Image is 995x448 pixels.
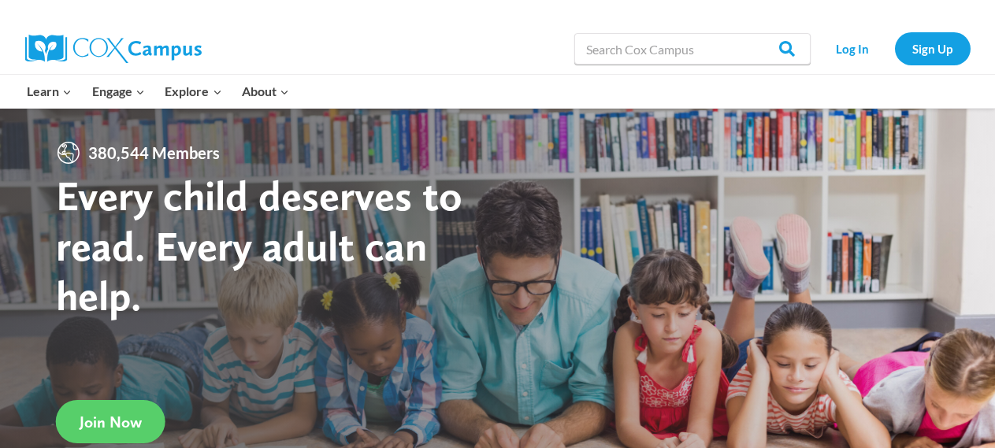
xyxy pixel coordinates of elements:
img: Cox Campus [25,35,202,63]
span: About [242,81,289,102]
strong: Every child deserves to read. Every adult can help. [56,170,462,320]
span: Learn [27,81,72,102]
span: Engage [92,81,145,102]
span: Join Now [80,413,142,431]
span: Explore [165,81,221,102]
a: Join Now [56,400,165,443]
a: Log In [819,32,887,65]
span: 380,544 Members [82,140,226,165]
input: Search Cox Campus [574,33,811,65]
nav: Primary Navigation [17,75,299,108]
a: Sign Up [895,32,971,65]
nav: Secondary Navigation [819,32,971,65]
